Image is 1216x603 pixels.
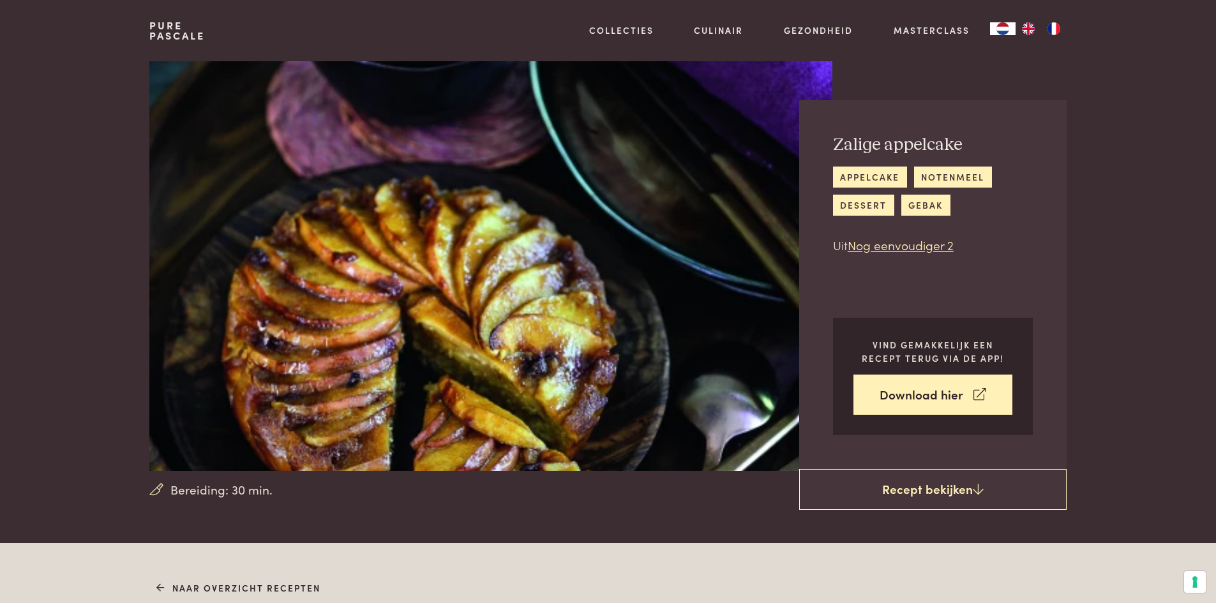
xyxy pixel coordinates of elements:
a: FR [1041,22,1067,35]
a: Download hier [853,375,1012,415]
aside: Language selected: Nederlands [990,22,1067,35]
a: Masterclass [894,24,970,37]
a: Recept bekijken [799,469,1067,510]
ul: Language list [1016,22,1067,35]
a: dessert [833,195,894,216]
a: Collecties [589,24,654,37]
p: Uit [833,236,1033,255]
a: appelcake [833,167,907,188]
p: Vind gemakkelijk een recept terug via de app! [853,338,1012,364]
a: Naar overzicht recepten [156,581,320,595]
a: gebak [901,195,950,216]
img: Zalige appelcake [149,61,832,471]
a: Culinair [694,24,743,37]
a: NL [990,22,1016,35]
a: PurePascale [149,20,205,41]
button: Uw voorkeuren voor toestemming voor trackingtechnologieën [1184,571,1206,593]
h2: Zalige appelcake [833,134,1033,156]
a: Gezondheid [784,24,853,37]
a: Nog eenvoudiger 2 [848,236,954,253]
a: EN [1016,22,1041,35]
span: Bereiding: 30 min. [170,480,273,499]
a: notenmeel [914,167,992,188]
div: Language [990,22,1016,35]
